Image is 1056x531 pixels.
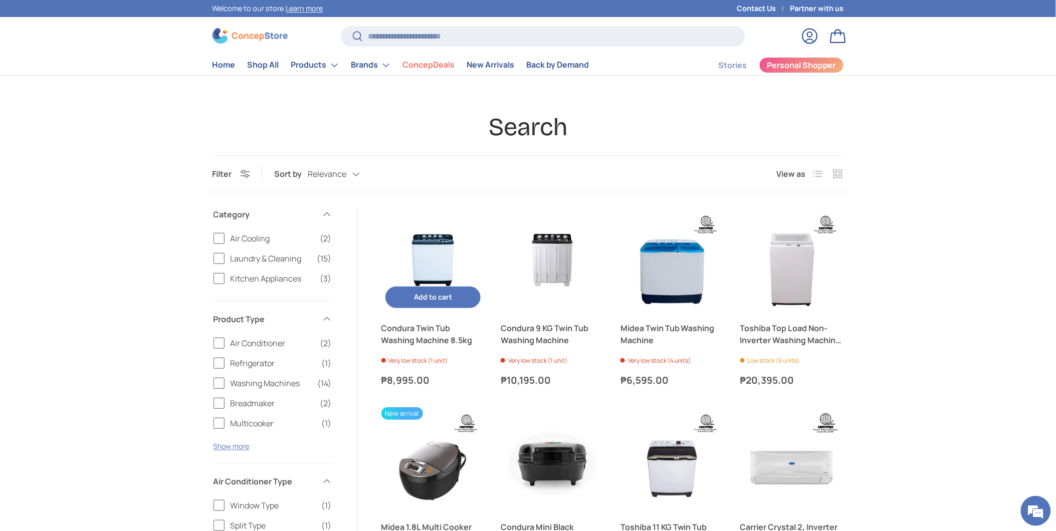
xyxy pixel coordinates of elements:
[320,397,332,409] span: (2)
[231,232,314,244] span: Air Cooling
[740,208,844,312] a: Toshiba Top Load Non-Inverter Washing Machine 8KG
[317,252,332,264] span: (15)
[231,252,311,264] span: Laundry & Cleaning
[777,168,806,180] span: View as
[501,322,604,346] a: Condura 9 KG Twin Tub Washing Machine
[740,322,844,346] a: Toshiba Top Load Non-Inverter Washing Machine 8KG
[322,357,332,369] span: (1)
[213,3,323,14] p: Welcome to our store.
[790,3,844,14] a: Partner with us
[213,168,250,179] button: Filter
[231,377,312,389] span: Washing Machines
[286,4,323,13] a: Learn more
[320,232,332,244] span: (2)
[308,165,380,183] button: Relevance
[695,55,844,75] nav: Secondary
[214,463,332,499] summary: Air Conditioner Type
[620,407,724,511] a: Toshiba 11 KG Twin Tub
[403,55,455,75] a: ConcepDeals
[759,57,844,73] a: Personal Shopper
[501,208,604,312] img: condura-9-kilogram-twin-tub-washing-machine-full-front-view-concepstore
[285,55,345,75] summary: Products
[231,417,316,429] span: Multicooker
[231,357,316,369] span: Refrigerator
[767,61,836,69] span: Personal Shopper
[381,407,423,420] span: New arrival
[231,499,316,511] span: Window Type
[322,417,332,429] span: (1)
[381,208,485,312] a: Condura Twin Tub Washing Machine 8.5kg
[214,196,332,232] summary: Category
[231,337,314,349] span: Air Conditioner
[719,56,747,75] a: Stories
[214,301,332,337] summary: Product Type
[467,55,515,75] a: New Arrivals
[381,407,485,511] a: Midea 1.8L Multi Cooker
[381,322,485,346] a: Condura Twin Tub Washing Machine 8.5kg
[213,55,589,75] nav: Primary
[737,3,790,14] a: Contact Us
[345,55,397,75] summary: Brands
[414,292,452,302] span: Add to cart
[381,208,485,312] img: condura-twin-tub-washing-machine-8-5kg-front-view-concepstore
[740,407,844,511] a: Carrier Crystal 2, Inverter Split-type Air Conditioner
[320,273,332,285] span: (3)
[385,287,481,308] button: Add to cart
[527,55,589,75] a: Back by Demand
[213,55,236,75] a: Home
[501,208,604,312] a: Condura 9 KG Twin Tub Washing Machine
[620,322,724,346] a: Midea Twin Tub Washing Machine
[248,55,279,75] a: Shop All
[213,112,844,143] h1: Search
[320,337,332,349] span: (2)
[501,407,604,511] a: Condura Mini Black Cupcake Maker
[231,397,314,409] span: Breadmaker
[322,499,332,511] span: (1)
[231,273,314,285] span: Kitchen Appliances
[213,168,232,179] span: Filter
[213,28,288,44] img: ConcepStore
[214,313,316,325] span: Product Type
[318,377,332,389] span: (14)
[214,208,316,220] span: Category
[308,169,347,179] span: Relevance
[620,208,724,312] a: Midea Twin Tub Washing Machine
[275,168,308,180] label: Sort by
[214,441,250,451] button: Show more
[214,475,316,487] span: Air Conditioner Type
